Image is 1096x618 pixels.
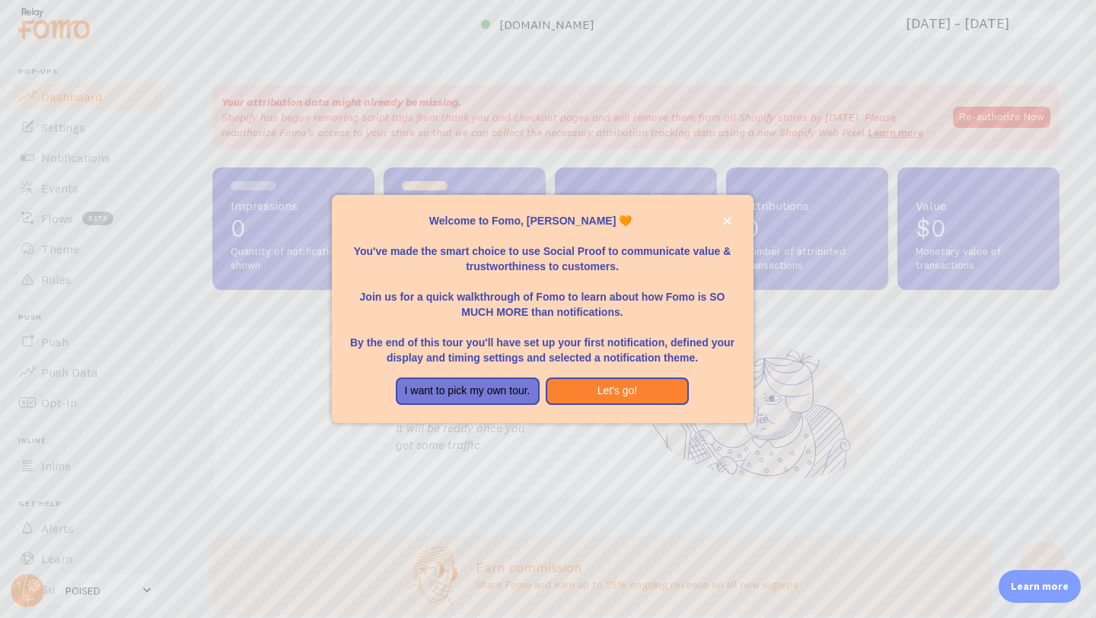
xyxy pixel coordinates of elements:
[999,570,1081,603] div: Learn more
[719,213,735,229] button: close,
[350,213,735,228] p: Welcome to Fomo, [PERSON_NAME] 🧡
[350,228,735,274] p: You've made the smart choice to use Social Proof to communicate value & trustworthiness to custom...
[332,195,753,423] div: Welcome to Fomo, Tyra Willis 🧡You&amp;#39;ve made the smart choice to use Social Proof to communi...
[350,274,735,320] p: Join us for a quick walkthrough of Fomo to learn about how Fomo is SO MUCH MORE than notifications.
[350,320,735,365] p: By the end of this tour you'll have set up your first notification, defined your display and timi...
[396,377,540,405] button: I want to pick my own tour.
[546,377,690,405] button: Let's go!
[1011,579,1069,594] p: Learn more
